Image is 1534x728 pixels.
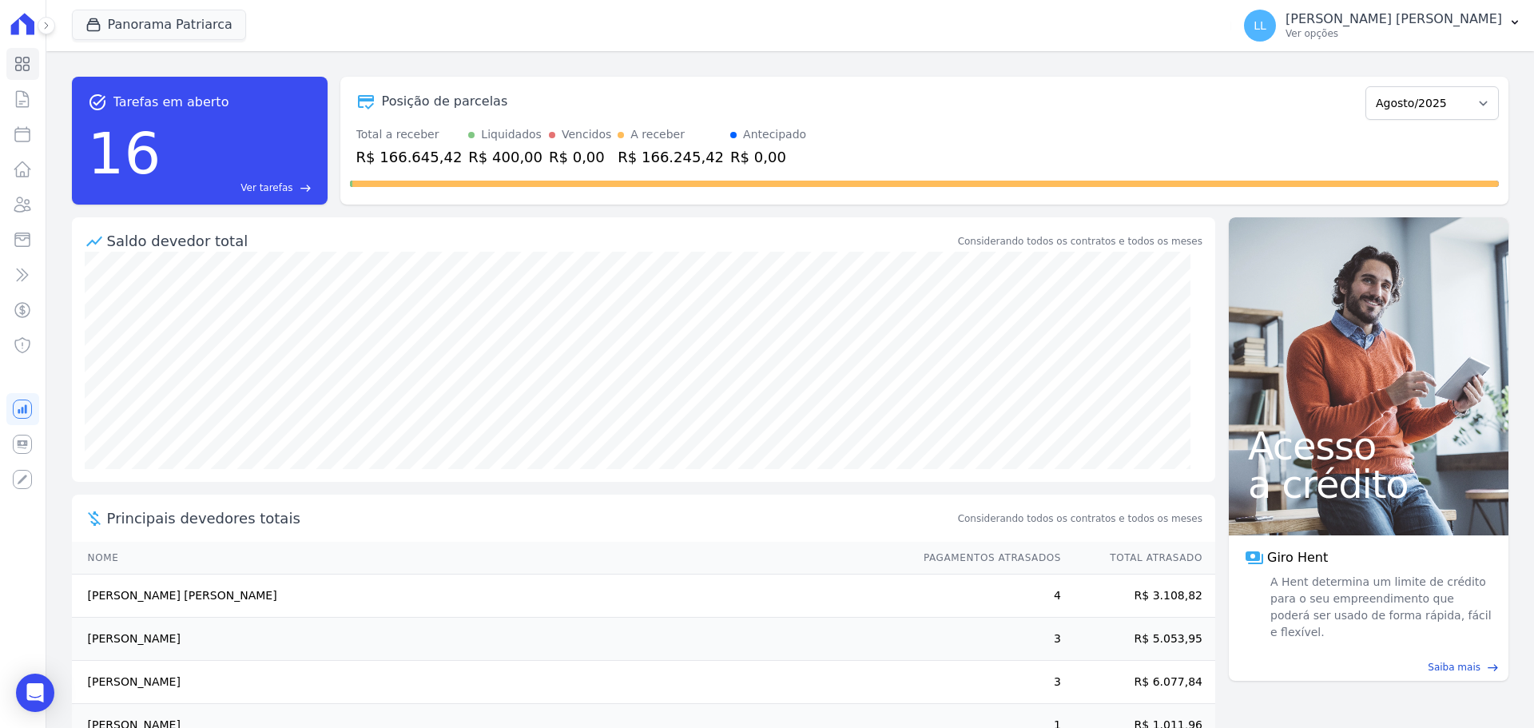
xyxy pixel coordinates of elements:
div: 16 [88,112,161,195]
td: [PERSON_NAME] [72,661,908,704]
p: Ver opções [1286,27,1502,40]
th: Total Atrasado [1062,542,1215,575]
p: [PERSON_NAME] [PERSON_NAME] [1286,11,1502,27]
div: Antecipado [743,126,806,143]
span: Principais devedores totais [107,507,955,529]
td: 3 [908,618,1062,661]
div: Considerando todos os contratos e todos os meses [958,234,1202,249]
td: [PERSON_NAME] [PERSON_NAME] [72,575,908,618]
td: 3 [908,661,1062,704]
span: Saiba mais [1428,660,1480,674]
div: R$ 0,00 [730,146,806,168]
td: R$ 3.108,82 [1062,575,1215,618]
div: R$ 0,00 [549,146,611,168]
span: Giro Hent [1267,548,1328,567]
div: Open Intercom Messenger [16,674,54,712]
td: R$ 5.053,95 [1062,618,1215,661]
span: Considerando todos os contratos e todos os meses [958,511,1202,526]
button: LL [PERSON_NAME] [PERSON_NAME] Ver opções [1231,3,1534,48]
div: A receber [630,126,685,143]
span: Ver tarefas [240,181,292,195]
div: R$ 400,00 [468,146,542,168]
th: Nome [72,542,908,575]
span: LL [1254,20,1266,31]
a: Saiba mais east [1238,660,1499,674]
div: Liquidados [481,126,542,143]
div: Total a receber [356,126,463,143]
span: east [1487,662,1499,674]
span: task_alt [88,93,107,112]
span: a crédito [1248,465,1489,503]
td: 4 [908,575,1062,618]
td: R$ 6.077,84 [1062,661,1215,704]
span: Acesso [1248,427,1489,465]
div: R$ 166.645,42 [356,146,463,168]
th: Pagamentos Atrasados [908,542,1062,575]
a: Ver tarefas east [167,181,311,195]
div: Posição de parcelas [382,92,508,111]
button: Panorama Patriarca [72,10,246,40]
span: A Hent determina um limite de crédito para o seu empreendimento que poderá ser usado de forma ráp... [1267,574,1492,641]
div: Saldo devedor total [107,230,955,252]
div: R$ 166.245,42 [618,146,724,168]
td: [PERSON_NAME] [72,618,908,661]
span: Tarefas em aberto [113,93,229,112]
span: east [300,182,312,194]
div: Vencidos [562,126,611,143]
